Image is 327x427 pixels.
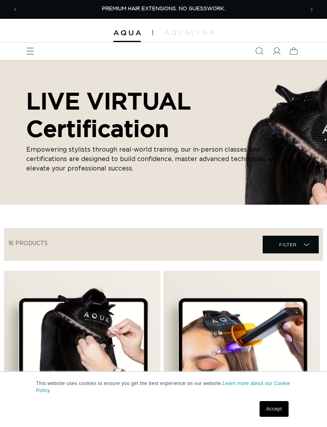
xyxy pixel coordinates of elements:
[7,1,24,18] button: Previous announcement
[165,30,214,35] img: aqualyna.com
[279,237,297,252] span: Filter
[263,236,319,253] summary: Filter
[26,87,300,142] h2: LIVE VIRTUAL Certification
[251,42,268,60] summary: Search
[36,380,291,394] p: This website uses cookies to ensure you get the best experience on our website.
[26,145,300,173] p: Empowering stylists through real-world training, our in-person classes and certifications are des...
[22,42,39,60] summary: Menu
[260,401,289,417] a: Accept
[102,6,225,11] span: PREMIUM HAIR EXTENSIONS. NO GUESSWORK.
[303,1,320,18] button: Next announcement
[113,30,141,36] img: Aqua Hair Extensions
[8,241,48,246] span: 16 products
